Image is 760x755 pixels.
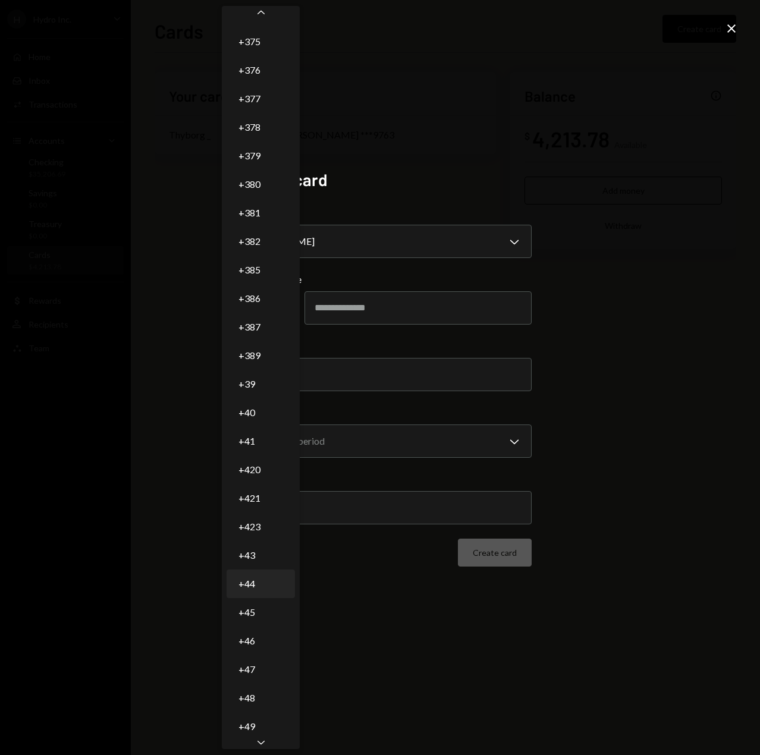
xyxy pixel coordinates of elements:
span: +381 [238,206,260,220]
label: Cardholder name [228,206,532,220]
span: +49 [238,719,255,734]
span: +43 [238,548,255,562]
label: Spending limit [228,472,532,486]
span: +375 [238,34,260,49]
span: +387 [238,320,260,334]
span: +379 [238,149,260,163]
label: Card nickname [228,339,532,353]
span: +423 [238,520,260,534]
span: +382 [238,234,260,248]
span: +420 [238,463,260,477]
span: +386 [238,291,260,306]
span: +377 [238,92,260,106]
label: Cardholder phone [228,272,532,287]
span: +39 [238,377,255,391]
span: +48 [238,691,255,705]
span: +41 [238,434,255,448]
span: +47 [238,662,255,677]
label: Limit type [228,405,532,420]
h2: Create a card [228,168,532,191]
button: Cardholder name [228,225,532,258]
span: +378 [238,120,260,134]
span: +40 [238,405,255,420]
span: +46 [238,634,255,648]
span: +380 [238,177,260,191]
span: +421 [238,491,260,505]
span: +44 [238,577,255,591]
span: +389 [238,348,260,363]
button: Limit type [228,424,532,458]
span: +385 [238,263,260,277]
span: +45 [238,605,255,619]
span: +376 [238,63,260,77]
